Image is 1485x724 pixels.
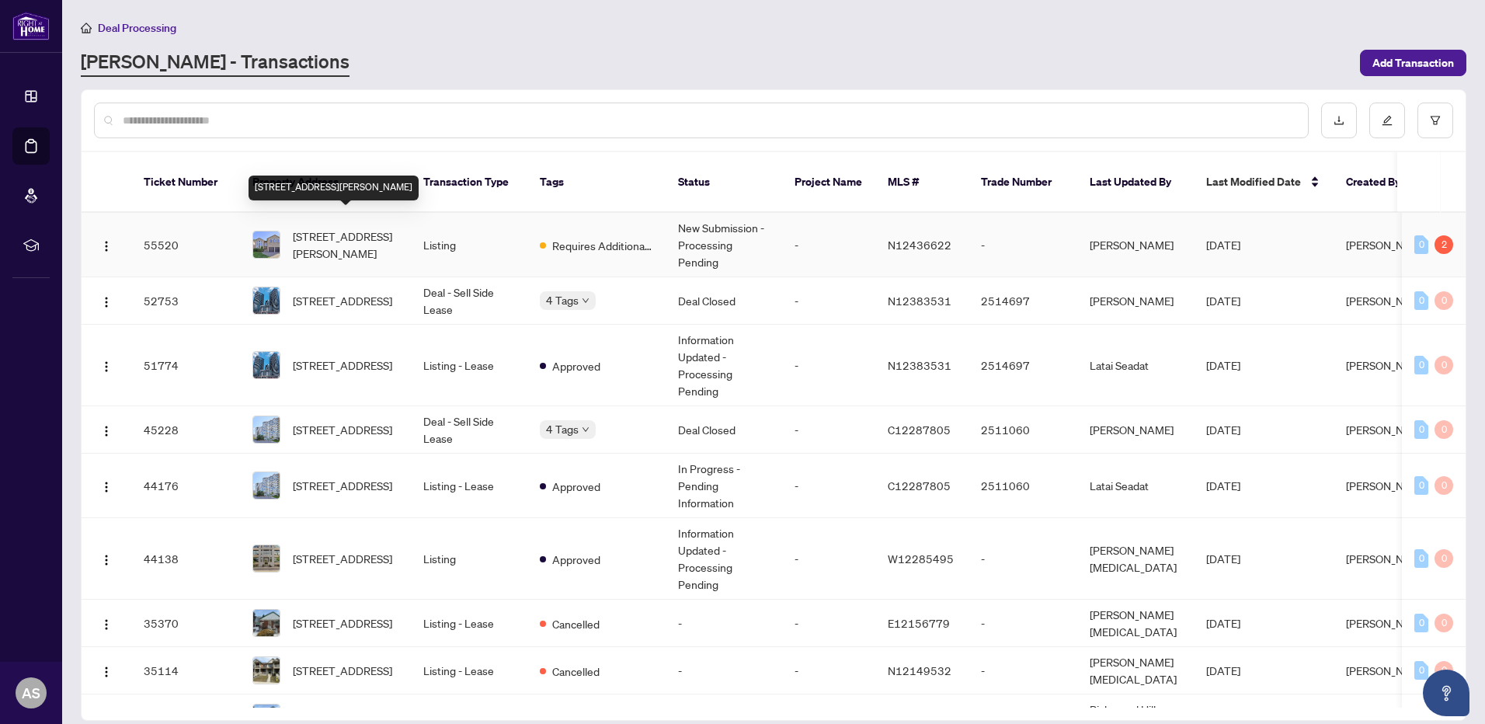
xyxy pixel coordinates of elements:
[969,647,1077,694] td: -
[1435,549,1453,568] div: 0
[1346,663,1430,677] span: [PERSON_NAME]
[782,277,875,325] td: -
[100,240,113,252] img: Logo
[253,352,280,378] img: thumbnail-img
[666,277,782,325] td: Deal Closed
[1334,115,1344,126] span: download
[552,478,600,495] span: Approved
[552,615,600,632] span: Cancelled
[94,473,119,498] button: Logo
[546,291,579,309] span: 4 Tags
[1077,600,1194,647] td: [PERSON_NAME][MEDICAL_DATA]
[1346,238,1430,252] span: [PERSON_NAME]
[293,357,392,374] span: [STREET_ADDRESS]
[1414,476,1428,495] div: 0
[666,406,782,454] td: Deal Closed
[1414,549,1428,568] div: 0
[552,237,653,254] span: Requires Additional Docs
[1414,661,1428,680] div: 0
[98,21,176,35] span: Deal Processing
[1435,356,1453,374] div: 0
[1206,616,1240,630] span: [DATE]
[131,406,240,454] td: 45228
[1346,358,1430,372] span: [PERSON_NAME]
[1346,423,1430,437] span: [PERSON_NAME]
[293,292,392,309] span: [STREET_ADDRESS]
[293,421,392,438] span: [STREET_ADDRESS]
[1206,552,1240,566] span: [DATE]
[293,614,392,632] span: [STREET_ADDRESS]
[94,611,119,635] button: Logo
[131,647,240,694] td: 35114
[1077,647,1194,694] td: [PERSON_NAME][MEDICAL_DATA]
[888,294,951,308] span: N12383531
[131,600,240,647] td: 35370
[12,12,50,40] img: logo
[253,610,280,636] img: thumbnail-img
[782,600,875,647] td: -
[888,616,950,630] span: E12156779
[94,546,119,571] button: Logo
[666,518,782,600] td: Information Updated - Processing Pending
[131,325,240,406] td: 51774
[1077,213,1194,277] td: [PERSON_NAME]
[1077,152,1194,213] th: Last Updated By
[666,600,782,647] td: -
[782,647,875,694] td: -
[1372,50,1454,75] span: Add Transaction
[969,600,1077,647] td: -
[1321,103,1357,138] button: download
[1423,670,1469,716] button: Open asap
[666,325,782,406] td: Information Updated - Processing Pending
[1206,663,1240,677] span: [DATE]
[253,545,280,572] img: thumbnail-img
[552,357,600,374] span: Approved
[888,238,951,252] span: N12436622
[411,325,527,406] td: Listing - Lease
[253,657,280,684] img: thumbnail-img
[1077,325,1194,406] td: Latai Seadat
[1206,294,1240,308] span: [DATE]
[782,454,875,518] td: -
[1414,614,1428,632] div: 0
[546,420,579,438] span: 4 Tags
[81,23,92,33] span: home
[888,552,954,566] span: W12285495
[100,666,113,678] img: Logo
[411,454,527,518] td: Listing - Lease
[1435,235,1453,254] div: 2
[1346,552,1430,566] span: [PERSON_NAME]
[1346,616,1430,630] span: [PERSON_NAME]
[411,406,527,454] td: Deal - Sell Side Lease
[249,176,419,200] div: [STREET_ADDRESS][PERSON_NAME]
[782,406,875,454] td: -
[94,658,119,683] button: Logo
[582,297,589,305] span: down
[782,213,875,277] td: -
[94,353,119,378] button: Logo
[969,406,1077,454] td: 2511060
[1435,661,1453,680] div: 0
[1206,479,1240,493] span: [DATE]
[969,325,1077,406] td: 2514697
[1206,423,1240,437] span: [DATE]
[969,277,1077,325] td: 2514697
[1435,476,1453,495] div: 0
[666,152,782,213] th: Status
[1414,420,1428,439] div: 0
[1414,235,1428,254] div: 0
[100,618,113,631] img: Logo
[253,287,280,314] img: thumbnail-img
[131,277,240,325] td: 52753
[411,600,527,647] td: Listing - Lease
[100,554,113,566] img: Logo
[666,454,782,518] td: In Progress - Pending Information
[969,454,1077,518] td: 2511060
[1194,152,1334,213] th: Last Modified Date
[1077,518,1194,600] td: [PERSON_NAME][MEDICAL_DATA]
[411,152,527,213] th: Transaction Type
[253,231,280,258] img: thumbnail-img
[293,662,392,679] span: [STREET_ADDRESS]
[253,472,280,499] img: thumbnail-img
[411,213,527,277] td: Listing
